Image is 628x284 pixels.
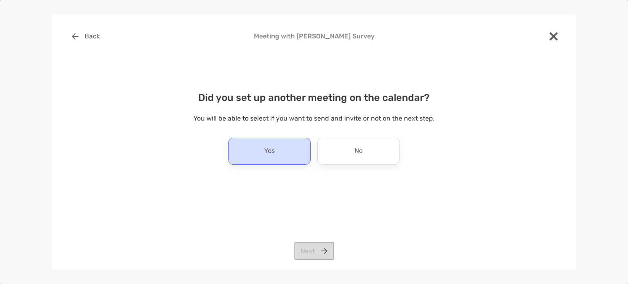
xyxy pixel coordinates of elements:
[65,113,563,123] p: You will be able to select if you want to send and invite or not on the next step.
[65,32,563,40] h4: Meeting with [PERSON_NAME] Survey
[264,145,275,158] p: Yes
[549,32,558,40] img: close modal
[65,92,563,103] h4: Did you set up another meeting on the calendar?
[72,33,78,40] img: button icon
[65,27,106,45] button: Back
[354,145,363,158] p: No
